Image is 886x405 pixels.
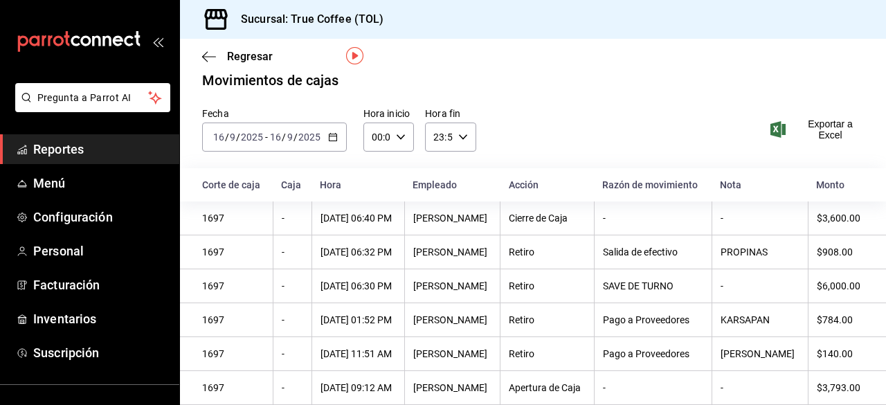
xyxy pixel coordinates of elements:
[202,314,264,325] div: 1697
[413,348,492,359] div: [PERSON_NAME]
[320,179,396,190] div: Hora
[240,132,264,143] input: ----
[293,132,298,143] span: /
[320,246,396,258] div: [DATE] 06:32 PM
[817,348,864,359] div: $140.00
[282,348,303,359] div: -
[721,314,799,325] div: KARSAPAN
[202,70,339,91] div: Movimientos de cajas
[282,382,303,393] div: -
[509,382,585,393] div: Apertura de Caja
[413,314,492,325] div: [PERSON_NAME]
[509,314,585,325] div: Retiro
[509,213,585,224] div: Cierre de Caja
[425,109,476,118] label: Hora fin
[603,280,703,291] div: SAVE DE TURNO
[320,314,396,325] div: [DATE] 01:52 PM
[33,309,168,328] span: Inventarios
[33,140,168,159] span: Reportes
[320,213,396,224] div: [DATE] 06:40 PM
[202,348,264,359] div: 1697
[721,280,799,291] div: -
[230,11,384,28] h3: Sucursal: True Coffee (TOL)
[509,348,585,359] div: Retiro
[320,280,396,291] div: [DATE] 06:30 PM
[202,50,273,63] button: Regresar
[225,132,229,143] span: /
[509,280,585,291] div: Retiro
[509,179,586,190] div: Acción
[202,213,264,224] div: 1697
[282,314,303,325] div: -
[15,83,170,112] button: Pregunta a Parrot AI
[509,246,585,258] div: Retiro
[202,109,347,118] label: Fecha
[413,246,492,258] div: [PERSON_NAME]
[10,100,170,115] a: Pregunta a Parrot AI
[603,348,703,359] div: Pago a Proveedores
[413,213,492,224] div: [PERSON_NAME]
[213,132,225,143] input: --
[603,382,703,393] div: -
[282,246,303,258] div: -
[817,213,864,224] div: $3,600.00
[603,314,703,325] div: Pago a Proveedores
[721,213,799,224] div: -
[269,132,282,143] input: --
[720,179,799,190] div: Nota
[287,132,293,143] input: --
[320,348,396,359] div: [DATE] 11:51 AM
[202,179,264,190] div: Corte de caja
[202,246,264,258] div: 1697
[33,208,168,226] span: Configuración
[817,280,864,291] div: $6,000.00
[282,213,303,224] div: -
[817,314,864,325] div: $784.00
[236,132,240,143] span: /
[202,280,264,291] div: 1697
[413,280,492,291] div: [PERSON_NAME]
[817,382,864,393] div: $3,793.00
[721,348,799,359] div: [PERSON_NAME]
[603,213,703,224] div: -
[282,280,303,291] div: -
[602,179,703,190] div: Razón de movimiento
[603,246,703,258] div: Salida de efectivo
[363,109,414,118] label: Hora inicio
[281,179,303,190] div: Caja
[413,179,492,190] div: Empleado
[773,118,864,141] button: Exportar a Excel
[721,382,799,393] div: -
[721,246,799,258] div: PROPINAS
[298,132,321,143] input: ----
[33,242,168,260] span: Personal
[229,132,236,143] input: --
[33,174,168,192] span: Menú
[227,50,273,63] span: Regresar
[320,382,396,393] div: [DATE] 09:12 AM
[33,343,168,362] span: Suscripción
[413,382,492,393] div: [PERSON_NAME]
[37,91,149,105] span: Pregunta a Parrot AI
[816,179,864,190] div: Monto
[346,47,363,64] img: Tooltip marker
[817,246,864,258] div: $908.00
[152,36,163,47] button: open_drawer_menu
[33,276,168,294] span: Facturación
[265,132,268,143] span: -
[202,382,264,393] div: 1697
[282,132,286,143] span: /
